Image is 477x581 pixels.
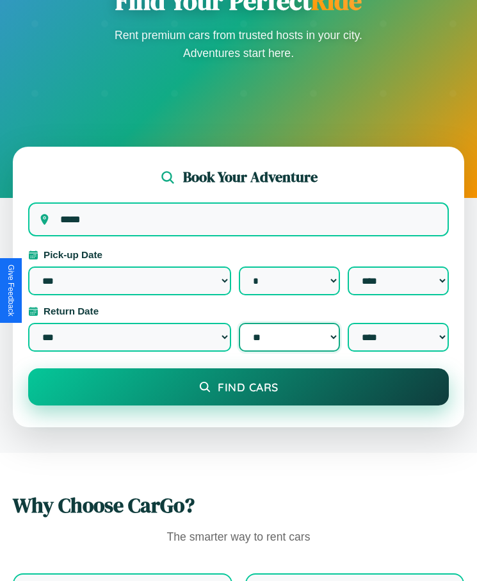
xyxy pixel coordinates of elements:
h2: Book Your Adventure [183,167,318,187]
p: The smarter way to rent cars [13,527,464,548]
label: Return Date [28,306,449,316]
button: Find Cars [28,368,449,405]
p: Rent premium cars from trusted hosts in your city. Adventures start here. [111,26,367,62]
h2: Why Choose CarGo? [13,491,464,520]
div: Give Feedback [6,265,15,316]
label: Pick-up Date [28,249,449,260]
